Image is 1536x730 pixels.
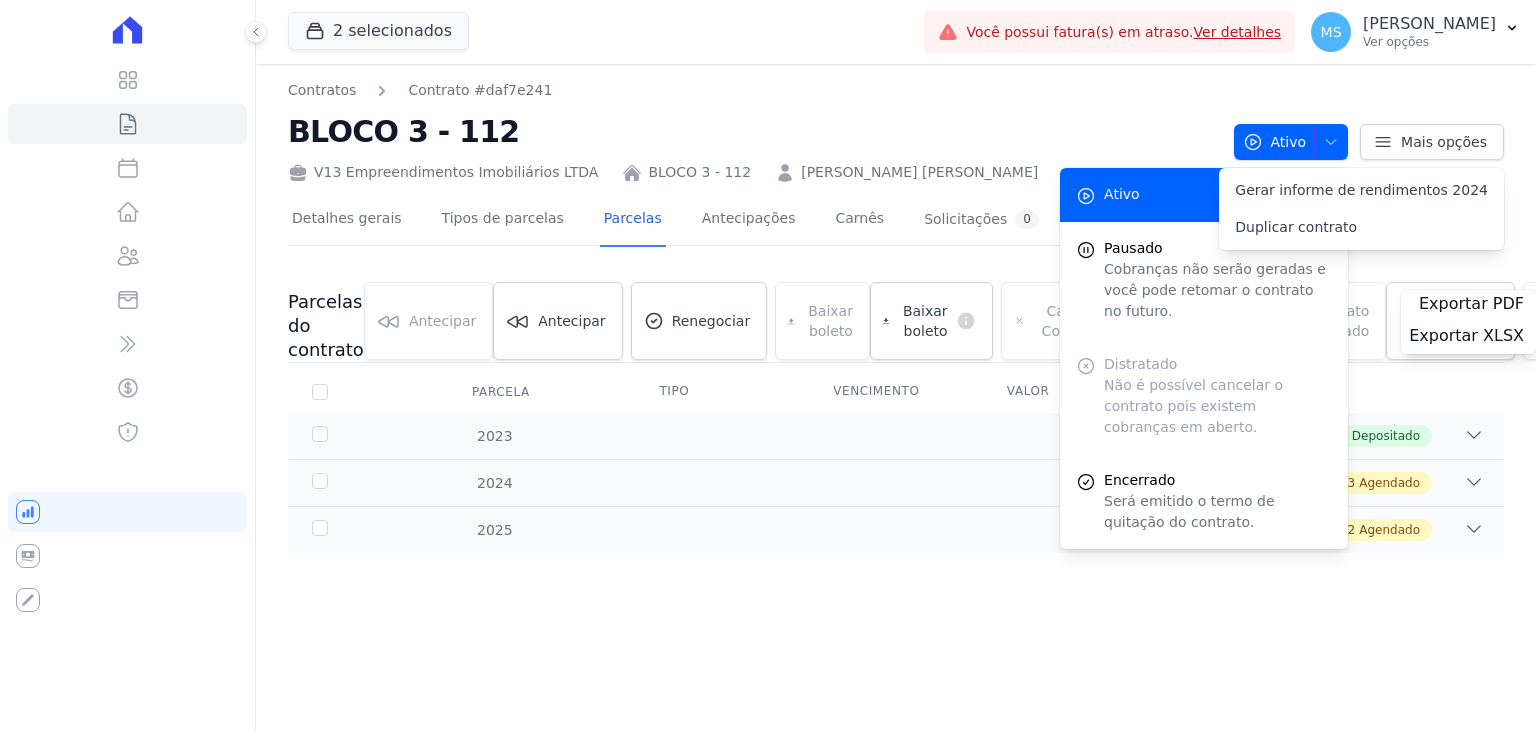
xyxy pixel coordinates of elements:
[1234,124,1349,160] button: Ativo
[1243,124,1307,160] span: Ativo
[966,22,1281,43] span: Você possui fatura(s) em atraso.
[493,282,622,360] a: Antecipar
[1419,294,1528,318] a: Exportar PDF
[1409,326,1524,346] span: Exportar XLSX
[648,162,751,183] a: BLOCO 3 - 112
[983,371,1157,413] th: Valor
[1419,294,1524,314] span: Exportar PDF
[288,12,469,50] button: 2 selecionados
[1359,474,1420,492] span: Agendado
[1321,25,1342,39] span: MS
[1363,34,1496,50] p: Ver opções
[1104,184,1140,205] span: Ativo
[1386,282,1514,360] a: Extrato detalhado
[1104,491,1332,533] p: Será emitido o termo de quitação do contrato.
[1409,326,1528,350] a: Exportar XLSX
[1015,210,1039,229] div: 0
[801,162,1038,183] a: [PERSON_NAME] [PERSON_NAME]
[1219,209,1504,246] a: Duplicar contrato
[288,290,364,362] h3: Parcelas do contrato
[1348,474,1356,492] span: 3
[288,109,1218,154] h2: BLOCO 3 - 112
[1104,238,1332,259] span: Pausado
[1401,132,1487,152] span: Mais opções
[920,194,1043,247] a: Solicitações0
[809,371,983,413] th: Vencimento
[1359,521,1420,539] span: Agendado
[1104,470,1332,491] span: Encerrado
[538,311,605,331] span: Antecipar
[1060,222,1348,338] button: Pausado Cobranças não serão geradas e você pode retomar o contrato no futuro.
[408,80,552,101] a: Contrato #daf7e241
[897,301,947,341] span: Baixar boleto
[448,372,554,412] div: Parcela
[600,194,666,247] a: Parcelas
[698,194,800,247] a: Antecipações
[672,311,751,331] span: Renegociar
[1060,454,1348,549] a: Encerrado Será emitido o termo de quitação do contrato.
[288,80,552,101] nav: Breadcrumb
[1219,172,1504,209] a: Gerar informe de rendimentos 2024
[288,80,1218,101] nav: Breadcrumb
[288,194,406,247] a: Detalhes gerais
[288,162,598,183] div: V13 Empreendimentos Imobiliários LTDA
[438,194,568,247] a: Tipos de parcelas
[924,210,1039,229] div: Solicitações
[1295,4,1536,60] button: MS [PERSON_NAME] Ver opções
[635,371,809,413] th: Tipo
[631,282,768,360] a: Renegociar
[1363,14,1496,34] p: [PERSON_NAME]
[1104,259,1332,322] p: Cobranças não serão geradas e você pode retomar o contrato no futuro.
[1360,124,1504,160] a: Mais opções
[831,194,888,247] a: Carnês
[1352,427,1420,445] span: Depositado
[1194,24,1282,40] a: Ver detalhes
[288,80,356,101] a: Contratos
[870,282,993,360] a: Baixar boleto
